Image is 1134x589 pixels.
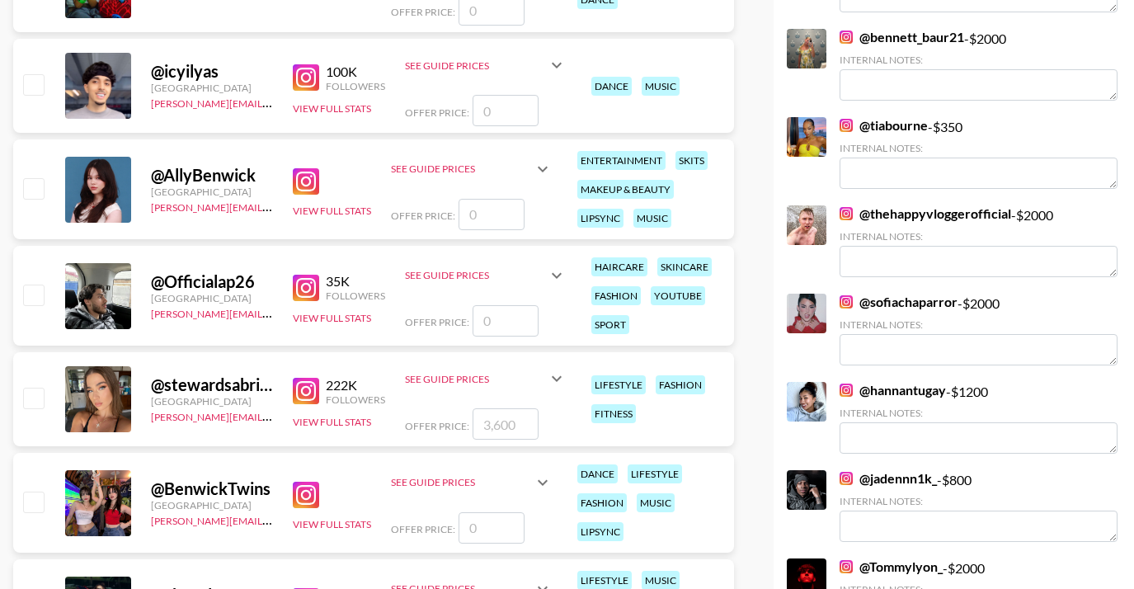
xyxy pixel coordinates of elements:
input: 0 [459,199,525,230]
img: Instagram [840,31,853,44]
img: Instagram [840,560,853,573]
div: lipsync [577,522,623,541]
div: Internal Notes: [840,54,1118,66]
div: fashion [656,375,705,394]
div: dance [591,77,632,96]
div: See Guide Prices [405,359,567,398]
span: Offer Price: [391,210,455,222]
input: 0 [473,95,539,126]
a: [PERSON_NAME][EMAIL_ADDRESS][DOMAIN_NAME] [151,198,395,214]
button: View Full Stats [293,312,371,324]
div: makeup & beauty [577,180,674,199]
div: Internal Notes: [840,318,1118,331]
span: Offer Price: [405,420,469,432]
button: View Full Stats [293,205,371,217]
div: music [637,493,675,512]
div: See Guide Prices [391,476,533,488]
div: 222K [326,377,385,393]
div: See Guide Prices [405,269,547,281]
div: 100K [326,64,385,80]
a: @hannantugay [840,382,946,398]
img: Instagram [293,64,319,91]
a: [PERSON_NAME][EMAIL_ADDRESS][DOMAIN_NAME] [151,94,395,110]
a: [PERSON_NAME][EMAIL_ADDRESS][DOMAIN_NAME] [151,408,395,423]
div: dance [577,464,618,483]
div: See Guide Prices [405,59,547,72]
span: Offer Price: [391,523,455,535]
div: Internal Notes: [840,142,1118,154]
div: skits [675,151,708,170]
div: - $ 2000 [840,294,1118,365]
div: Followers [326,80,385,92]
img: Instagram [840,207,853,220]
span: Offer Price: [391,6,455,18]
img: Instagram [293,378,319,404]
img: Instagram [293,482,319,508]
input: 0 [459,512,525,544]
div: sport [591,315,629,334]
input: 0 [473,305,539,337]
button: View Full Stats [293,518,371,530]
div: lipsync [577,209,623,228]
div: [GEOGRAPHIC_DATA] [151,186,273,198]
div: [GEOGRAPHIC_DATA] [151,292,273,304]
div: Internal Notes: [840,230,1118,243]
span: Offer Price: [405,316,469,328]
span: Offer Price: [405,106,469,119]
div: music [633,209,671,228]
a: [PERSON_NAME][EMAIL_ADDRESS][DOMAIN_NAME] [151,304,395,320]
div: See Guide Prices [405,373,547,385]
div: youtube [651,286,705,305]
div: See Guide Prices [391,163,533,175]
div: skincare [657,257,712,276]
div: Internal Notes: [840,407,1118,419]
img: Instagram [840,119,853,132]
img: Instagram [840,384,853,397]
a: @jadennn1k_ [840,470,937,487]
div: - $ 2000 [840,205,1118,277]
div: - $ 800 [840,470,1118,542]
div: See Guide Prices [391,149,553,189]
div: - $ 2000 [840,29,1118,101]
div: haircare [591,257,647,276]
div: [GEOGRAPHIC_DATA] [151,82,273,94]
div: @ stewardsabrina [151,375,273,395]
div: [GEOGRAPHIC_DATA] [151,499,273,511]
div: See Guide Prices [391,463,553,502]
a: @bennett_baur21 [840,29,964,45]
div: @ Officialap26 [151,271,273,292]
div: @ icyilyas [151,61,273,82]
div: fitness [591,404,636,423]
div: Followers [326,393,385,406]
div: Internal Notes: [840,495,1118,507]
a: @sofiachaparror [840,294,958,310]
div: lifestyle [591,375,646,394]
img: Instagram [293,275,319,301]
div: - $ 350 [840,117,1118,189]
img: Instagram [293,168,319,195]
div: lifestyle [628,464,682,483]
button: View Full Stats [293,102,371,115]
img: Instagram [840,295,853,309]
div: entertainment [577,151,666,170]
img: Instagram [840,472,853,485]
div: @ AllyBenwick [151,165,273,186]
div: - $ 1200 [840,382,1118,454]
a: @Tommylyon_ [840,558,943,575]
div: music [642,77,680,96]
div: fashion [577,493,627,512]
div: 35K [326,273,385,290]
div: [GEOGRAPHIC_DATA] [151,395,273,408]
div: @ BenwickTwins [151,478,273,499]
div: Followers [326,290,385,302]
div: fashion [591,286,641,305]
a: @tiabourne [840,117,928,134]
div: See Guide Prices [405,45,567,85]
a: [PERSON_NAME][EMAIL_ADDRESS][DOMAIN_NAME] [151,511,395,527]
div: See Guide Prices [405,256,567,295]
button: View Full Stats [293,416,371,428]
a: @thehappyvloggerofficial [840,205,1011,222]
input: 3,600 [473,408,539,440]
